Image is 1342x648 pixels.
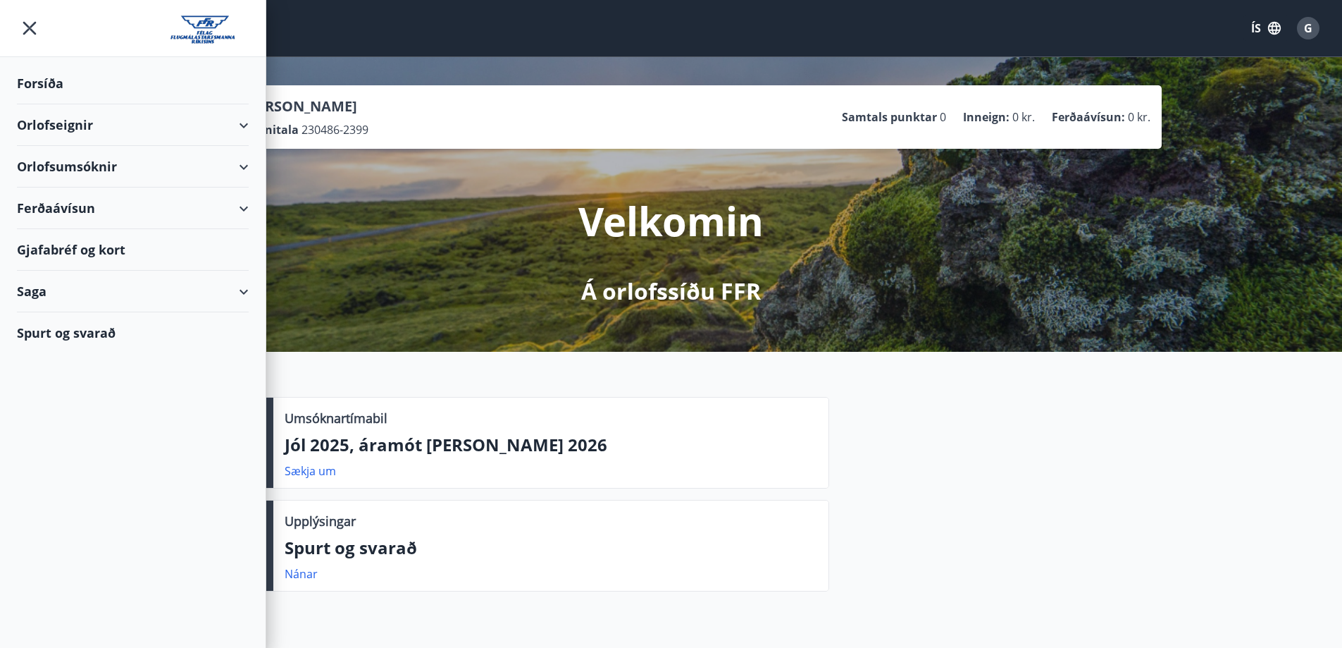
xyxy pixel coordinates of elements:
[302,122,368,137] span: 230486-2399
[1304,20,1312,36] span: G
[285,536,817,560] p: Spurt og svarað
[842,109,937,125] p: Samtals punktar
[17,229,249,271] div: Gjafabréf og kort
[1291,11,1325,45] button: G
[17,16,42,41] button: menu
[285,463,336,479] a: Sækja um
[17,104,249,146] div: Orlofseignir
[17,188,249,229] div: Ferðaávísun
[285,512,356,530] p: Upplýsingar
[285,566,318,582] a: Nánar
[578,194,764,247] p: Velkomin
[1052,109,1125,125] p: Ferðaávísun :
[17,271,249,312] div: Saga
[963,109,1009,125] p: Inneign :
[1012,109,1035,125] span: 0 kr.
[581,276,761,307] p: Á orlofssíðu FFR
[285,433,817,457] p: Jól 2025, áramót [PERSON_NAME] 2026
[243,97,368,116] p: [PERSON_NAME]
[1128,109,1150,125] span: 0 kr.
[243,122,299,137] p: Kennitala
[17,146,249,188] div: Orlofsumsóknir
[940,109,946,125] span: 0
[17,63,249,104] div: Forsíða
[285,409,387,427] p: Umsóknartímabil
[1243,16,1288,41] button: ÍS
[17,312,249,353] div: Spurt og svarað
[170,16,249,44] img: union_logo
